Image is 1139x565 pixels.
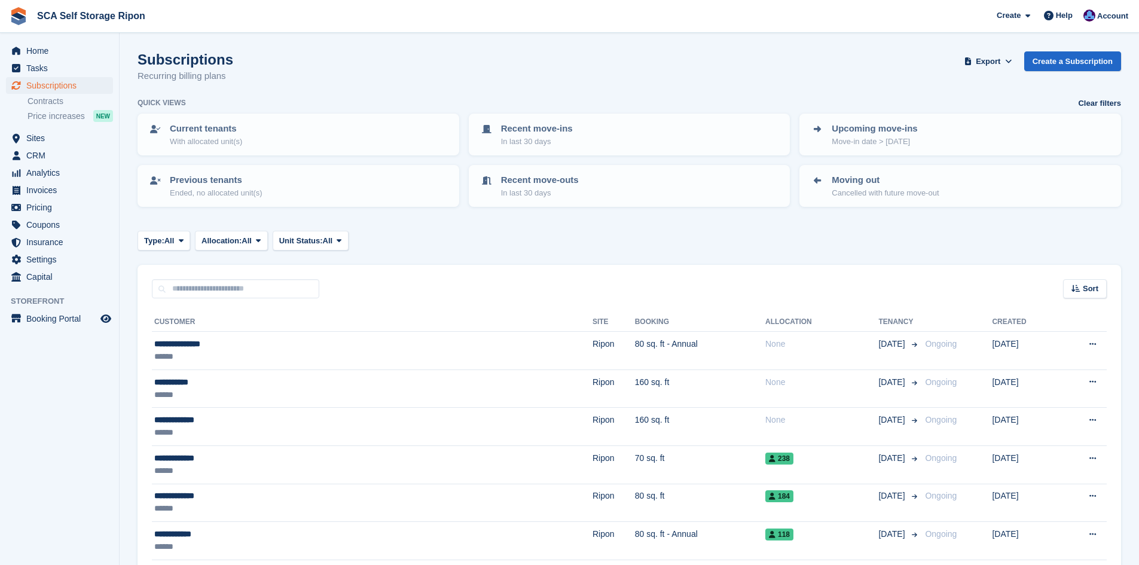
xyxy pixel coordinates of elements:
img: stora-icon-8386f47178a22dfd0bd8f6a31ec36ba5ce8667c1dd55bd0f319d3a0aa187defe.svg [10,7,28,25]
a: menu [6,130,113,146]
p: Recent move-outs [501,173,579,187]
th: Tenancy [878,313,920,332]
td: Ripon [593,369,635,408]
a: menu [6,182,113,198]
span: Invoices [26,182,98,198]
a: Recent move-outs In last 30 days [470,166,789,206]
span: Sites [26,130,98,146]
div: None [765,376,878,389]
td: Ripon [593,445,635,484]
th: Allocation [765,313,878,332]
div: NEW [93,110,113,122]
span: Ongoing [925,491,957,500]
td: [DATE] [992,484,1058,522]
span: Booking Portal [26,310,98,327]
a: menu [6,199,113,216]
span: Ongoing [925,453,957,463]
p: Recurring billing plans [138,69,233,83]
span: [DATE] [878,338,907,350]
a: menu [6,77,113,94]
a: SCA Self Storage Ripon [32,6,150,26]
span: [DATE] [878,490,907,502]
a: menu [6,216,113,233]
span: Coupons [26,216,98,233]
span: Ongoing [925,529,957,539]
td: [DATE] [992,445,1058,484]
span: CRM [26,147,98,164]
th: Created [992,313,1058,332]
td: Ripon [593,484,635,522]
span: [DATE] [878,414,907,426]
p: Move-in date > [DATE] [832,136,917,148]
span: Account [1097,10,1128,22]
span: Pricing [26,199,98,216]
a: menu [6,310,113,327]
span: 238 [765,453,793,465]
button: Export [962,51,1015,71]
span: [DATE] [878,376,907,389]
span: Capital [26,268,98,285]
p: With allocated unit(s) [170,136,242,148]
td: [DATE] [992,332,1058,370]
th: Booking [635,313,765,332]
span: Price increases [28,111,85,122]
span: All [164,235,175,247]
a: menu [6,268,113,285]
span: [DATE] [878,452,907,465]
span: 118 [765,529,793,540]
p: In last 30 days [501,136,573,148]
a: menu [6,164,113,181]
span: Ongoing [925,415,957,424]
span: Ongoing [925,377,957,387]
th: Customer [152,313,593,332]
span: Settings [26,251,98,268]
span: Unit Status: [279,235,323,247]
p: Recent move-ins [501,122,573,136]
a: menu [6,147,113,164]
td: Ripon [593,408,635,446]
button: Unit Status: All [273,231,349,251]
span: Subscriptions [26,77,98,94]
span: [DATE] [878,528,907,540]
span: Analytics [26,164,98,181]
span: Sort [1083,283,1098,295]
td: Ripon [593,522,635,560]
div: None [765,414,878,426]
p: Cancelled with future move-out [832,187,939,199]
a: menu [6,42,113,59]
p: Current tenants [170,122,242,136]
a: Preview store [99,311,113,326]
td: 80 sq. ft [635,484,765,522]
td: 160 sq. ft [635,369,765,408]
a: Moving out Cancelled with future move-out [801,166,1120,206]
td: 80 sq. ft - Annual [635,522,765,560]
span: Create [997,10,1021,22]
p: In last 30 days [501,187,579,199]
a: Upcoming move-ins Move-in date > [DATE] [801,115,1120,154]
a: Previous tenants Ended, no allocated unit(s) [139,166,458,206]
p: Ended, no allocated unit(s) [170,187,262,199]
a: menu [6,234,113,251]
div: None [765,338,878,350]
span: Help [1056,10,1073,22]
span: Export [976,56,1000,68]
span: Home [26,42,98,59]
a: menu [6,60,113,77]
span: All [242,235,252,247]
p: Upcoming move-ins [832,122,917,136]
td: [DATE] [992,522,1058,560]
p: Moving out [832,173,939,187]
span: Tasks [26,60,98,77]
p: Previous tenants [170,173,262,187]
td: [DATE] [992,369,1058,408]
th: Site [593,313,635,332]
td: 80 sq. ft - Annual [635,332,765,370]
span: Storefront [11,295,119,307]
td: Ripon [593,332,635,370]
span: 184 [765,490,793,502]
span: Type: [144,235,164,247]
a: menu [6,251,113,268]
span: Allocation: [201,235,242,247]
button: Allocation: All [195,231,268,251]
a: Price increases NEW [28,109,113,123]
